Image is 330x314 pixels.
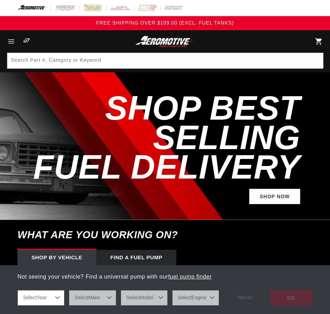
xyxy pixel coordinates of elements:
[69,290,116,306] select: Make
[17,93,300,182] h2: SHOP BEST SELLING FUEL DELIVERY
[7,53,323,68] input: Search Part #, Category or Keyword
[17,290,64,306] select: Year
[168,274,212,280] a: fuel pump finder
[17,272,313,281] p: Not seeing your vehicle? Find a universal pump with our
[96,250,176,265] div: Find a Fuel Pump
[17,250,96,265] div: Shop by vehicle
[249,189,300,205] a: Shop Now
[172,290,219,306] select: Engine
[121,290,168,306] select: Model
[134,36,196,47] img: Aeromotive
[96,20,234,26] span: FREE SHIPPING OVER $109.00 (EXCL. FUEL TANKS)
[3,30,19,53] summary: Menu
[307,53,323,68] button: Search Part #, Category or Keyword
